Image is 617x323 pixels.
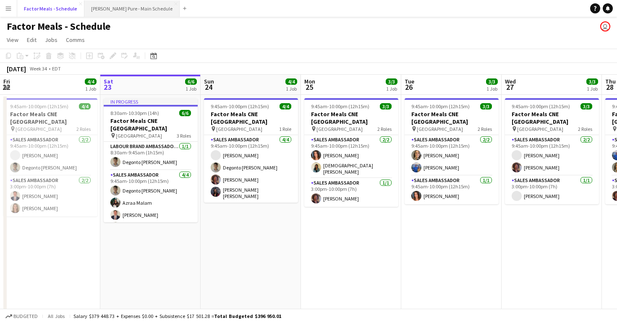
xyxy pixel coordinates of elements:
h3: Factor Meals CNE [GEOGRAPHIC_DATA] [405,110,499,125]
span: Fri [3,78,10,85]
a: View [3,34,22,45]
span: 9:45am-10:00pm (12h15m) [411,103,470,109]
h3: Factor Meals CNE [GEOGRAPHIC_DATA] [104,117,198,132]
div: 1 Job [186,86,196,92]
app-card-role: Sales Ambassador2/29:45am-10:00pm (12h15m)[PERSON_NAME][PERSON_NAME] [505,135,599,176]
span: 9:45am-10:00pm (12h15m) [512,103,570,109]
span: Sun [204,78,214,85]
span: [GEOGRAPHIC_DATA] [116,133,162,139]
span: 3/3 [486,78,498,85]
span: Jobs [45,36,58,44]
app-job-card: 9:45am-10:00pm (12h15m)3/3Factor Meals CNE [GEOGRAPHIC_DATA] [GEOGRAPHIC_DATA]2 RolesSales Ambass... [505,98,599,204]
div: Salary $379 448.73 + Expenses $0.00 + Subsistence $17 501.28 = [73,313,281,319]
span: 2 Roles [76,126,91,132]
app-job-card: 9:45am-10:00pm (12h15m)3/3Factor Meals CNE [GEOGRAPHIC_DATA] [GEOGRAPHIC_DATA]2 RolesSales Ambass... [405,98,499,204]
div: 1 Job [286,86,297,92]
span: 25 [303,82,315,92]
span: Week 34 [28,65,49,72]
div: In progress [104,98,198,105]
span: Edit [27,36,37,44]
span: All jobs [46,313,66,319]
button: [PERSON_NAME] Pure - Main Schedule [84,0,180,17]
div: 1 Job [386,86,397,92]
span: 27 [504,82,516,92]
h1: Factor Meals - Schedule [7,20,110,33]
span: 8:30am-10:30pm (14h) [110,110,159,116]
app-job-card: 9:45am-10:00pm (12h15m)3/3Factor Meals CNE [GEOGRAPHIC_DATA] [GEOGRAPHIC_DATA]2 RolesSales Ambass... [304,98,398,207]
div: 1 Job [85,86,96,92]
span: 3/3 [586,78,598,85]
span: 22 [2,82,10,92]
button: Factor Meals - Schedule [17,0,84,17]
span: 2 Roles [377,126,392,132]
div: EDT [52,65,61,72]
a: Jobs [42,34,61,45]
span: 2 Roles [578,126,592,132]
span: Total Budgeted $396 950.01 [214,313,281,319]
div: [DATE] [7,65,26,73]
h3: Factor Meals CNE [GEOGRAPHIC_DATA] [505,110,599,125]
app-job-card: 9:45am-10:00pm (12h15m)4/4Factor Meals CNE [GEOGRAPHIC_DATA] [GEOGRAPHIC_DATA]1 RoleSales Ambassa... [204,98,298,203]
app-card-role: Sales Ambassador2/23:00pm-10:00pm (7h)[PERSON_NAME][PERSON_NAME] [3,176,97,216]
span: 3/3 [380,103,392,109]
span: Mon [304,78,315,85]
span: [GEOGRAPHIC_DATA] [216,126,262,132]
span: Sat [104,78,113,85]
span: [GEOGRAPHIC_DATA] [417,126,463,132]
app-card-role: Sales Ambassador4/49:45am-10:00pm (12h15m)Degonto [PERSON_NAME]Azraa Malam[PERSON_NAME] [104,170,198,235]
span: 26 [403,82,414,92]
span: [GEOGRAPHIC_DATA] [16,126,62,132]
app-card-role: Sales Ambassador2/29:45am-10:00pm (12h15m)[PERSON_NAME][DEMOGRAPHIC_DATA] [PERSON_NAME] [304,135,398,178]
div: 1 Job [486,86,497,92]
app-user-avatar: Tifany Scifo [600,21,610,31]
span: 28 [604,82,616,92]
span: 24 [203,82,214,92]
span: Budgeted [13,313,38,319]
span: 9:45am-10:00pm (12h15m) [311,103,369,109]
span: 23 [102,82,113,92]
span: 4/4 [280,103,291,109]
a: Edit [24,34,40,45]
button: Budgeted [4,312,39,321]
span: Tue [405,78,414,85]
span: 3/3 [480,103,492,109]
span: [GEOGRAPHIC_DATA] [517,126,563,132]
app-card-role: Sales Ambassador2/29:45am-10:00pm (12h15m)[PERSON_NAME][PERSON_NAME] [405,135,499,176]
app-card-role: Sales Ambassador2/29:45am-10:00pm (12h15m)[PERSON_NAME]Degonto [PERSON_NAME] [3,135,97,176]
span: 6/6 [179,110,191,116]
app-card-role: Sales Ambassador1/13:00pm-10:00pm (7h)[PERSON_NAME] [304,178,398,207]
h3: Factor Meals CNE [GEOGRAPHIC_DATA] [204,110,298,125]
span: [GEOGRAPHIC_DATA] [316,126,363,132]
h3: Factor Meals CNE [GEOGRAPHIC_DATA] [3,110,97,125]
app-card-role: Labour Brand Ambassadors1/18:30am-9:45am (1h15m)Degonto [PERSON_NAME] [104,142,198,170]
span: Comms [66,36,85,44]
div: 1 Job [587,86,598,92]
app-card-role: Sales Ambassador1/19:45am-10:00pm (12h15m)[PERSON_NAME] [405,176,499,204]
span: 2 Roles [478,126,492,132]
span: 9:45am-10:00pm (12h15m) [211,103,269,109]
span: Thu [605,78,616,85]
app-card-role: Sales Ambassador1/13:00pm-10:00pm (7h)[PERSON_NAME] [505,176,599,204]
span: 4/4 [79,103,91,109]
app-job-card: In progress8:30am-10:30pm (14h)6/6Factor Meals CNE [GEOGRAPHIC_DATA] [GEOGRAPHIC_DATA]3 RolesLabo... [104,98,198,222]
span: 9:45am-10:00pm (12h15m) [10,103,68,109]
span: 3 Roles [177,133,191,139]
a: Comms [63,34,88,45]
span: Wed [505,78,516,85]
span: 3/3 [580,103,592,109]
span: 3/3 [386,78,397,85]
span: 6/6 [185,78,197,85]
span: 4/4 [285,78,297,85]
app-job-card: 9:45am-10:00pm (12h15m)4/4Factor Meals CNE [GEOGRAPHIC_DATA] [GEOGRAPHIC_DATA]2 RolesSales Ambass... [3,98,97,216]
span: 4/4 [85,78,97,85]
span: View [7,36,18,44]
app-card-role: Sales Ambassador4/49:45am-10:00pm (12h15m)[PERSON_NAME]Degonto [PERSON_NAME][PERSON_NAME][PERSON_... [204,135,298,203]
h3: Factor Meals CNE [GEOGRAPHIC_DATA] [304,110,398,125]
span: 1 Role [279,126,291,132]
